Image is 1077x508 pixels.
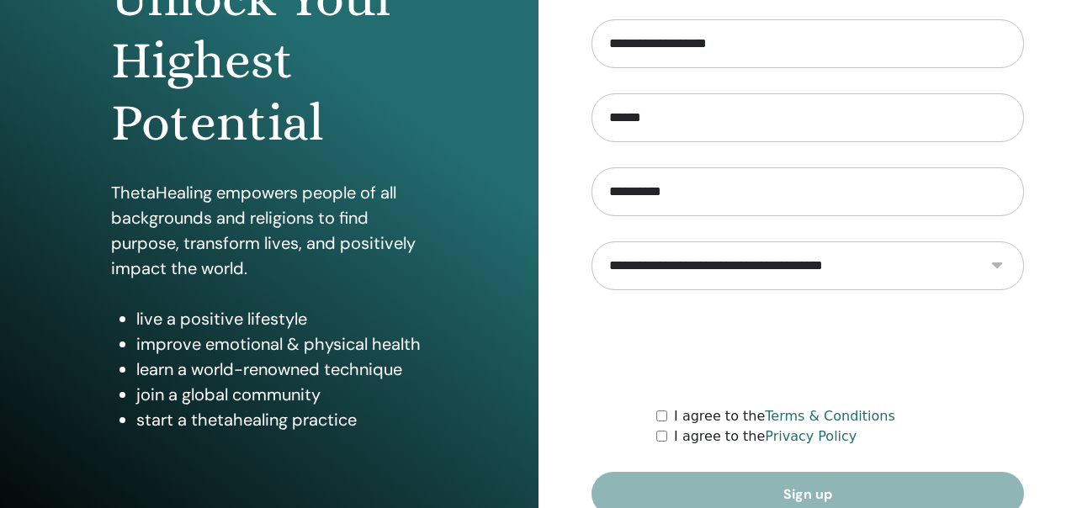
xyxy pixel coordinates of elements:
iframe: reCAPTCHA [680,315,936,381]
li: join a global community [136,382,428,407]
a: Terms & Conditions [765,408,894,424]
label: I agree to the [674,426,857,447]
a: Privacy Policy [765,428,857,444]
li: start a thetahealing practice [136,407,428,432]
li: learn a world-renowned technique [136,357,428,382]
li: improve emotional & physical health [136,331,428,357]
label: I agree to the [674,406,895,426]
li: live a positive lifestyle [136,306,428,331]
p: ThetaHealing empowers people of all backgrounds and religions to find purpose, transform lives, a... [111,180,428,281]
